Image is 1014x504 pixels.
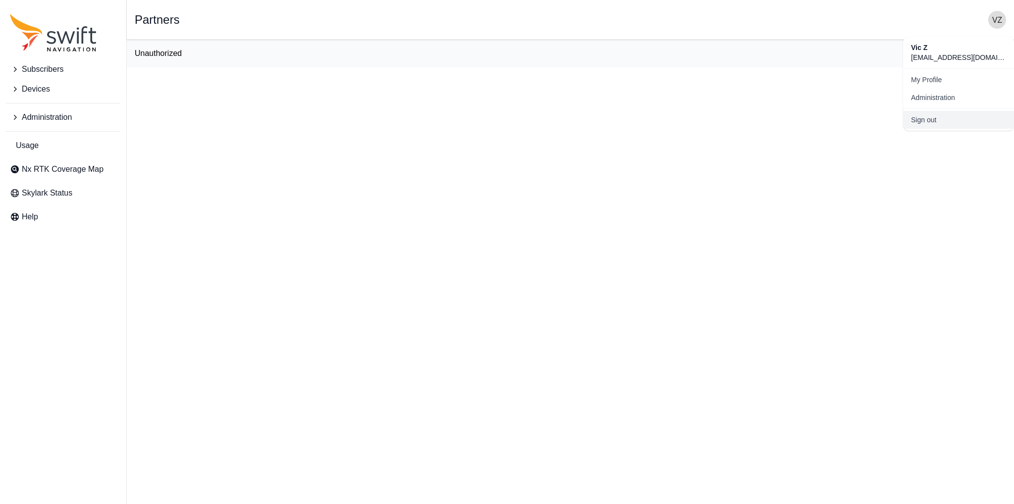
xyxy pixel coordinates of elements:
[988,11,1006,29] img: user photo
[903,111,1014,129] a: Sign out
[911,43,1006,52] span: Vic Z
[911,52,1006,62] span: [EMAIL_ADDRESS][DOMAIN_NAME]
[903,89,1014,106] a: Administration
[903,71,1014,89] a: My Profile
